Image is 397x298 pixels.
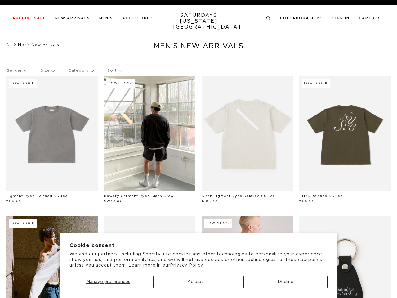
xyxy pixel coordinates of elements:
[122,16,154,20] a: Accessories
[104,194,174,198] a: Bowery Garment Dyed Slash Crew
[243,276,328,288] button: Decline
[6,43,12,47] a: All
[170,263,203,268] a: Privacy Policy
[332,16,350,20] a: Sign In
[280,16,323,20] a: Collaborations
[106,79,135,88] div: Low Stock
[69,243,328,249] h2: Cookie consent
[359,16,380,20] a: Cart (0)
[202,194,275,198] a: Slash Pigment Dyed Relaxed SS Tee
[18,43,59,47] span: Men's New Arrivals
[12,16,46,20] a: Archive Sale
[107,64,121,78] p: Sort
[9,79,37,88] div: Low Stock
[6,199,22,203] span: €86,00
[204,219,232,228] div: Low Stock
[69,251,328,269] p: We and our partners, including Shopify, use cookies and other technologies to personalize your ex...
[375,17,378,20] small: 0
[55,16,90,20] a: New Arrivals
[173,12,224,30] a: SATURDAYS[US_STATE][GEOGRAPHIC_DATA]
[68,64,93,78] p: Category
[104,199,123,203] span: €200,00
[302,79,330,88] div: Low Stock
[86,280,130,284] span: Manage preferences
[153,276,237,288] button: Accept
[69,276,147,288] button: Manage preferences
[6,194,68,198] a: Pigment Dyed Relaxed SS Tee
[9,219,37,228] div: Low Stock
[299,194,343,198] a: SNYC Relaxed SS Tee
[41,64,54,78] p: Size
[202,199,217,203] span: €86,00
[6,64,27,78] p: Gender
[299,199,315,203] span: €86,00
[99,16,113,20] a: Men's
